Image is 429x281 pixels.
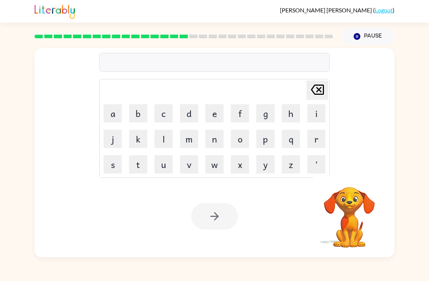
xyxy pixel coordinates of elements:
button: d [180,104,198,122]
button: h [282,104,300,122]
button: o [231,130,249,148]
button: f [231,104,249,122]
button: s [104,155,122,173]
button: l [155,130,173,148]
button: k [129,130,147,148]
button: Pause [342,28,394,45]
button: w [205,155,224,173]
button: p [256,130,274,148]
a: Logout [375,7,393,13]
img: Literably [35,3,75,19]
button: r [307,130,325,148]
button: g [256,104,274,122]
button: q [282,130,300,148]
button: m [180,130,198,148]
button: v [180,155,198,173]
button: t [129,155,147,173]
button: b [129,104,147,122]
button: i [307,104,325,122]
button: n [205,130,224,148]
button: x [231,155,249,173]
button: y [256,155,274,173]
video: Your browser must support playing .mp4 files to use Literably. Please try using another browser. [313,176,386,249]
div: ( ) [280,7,394,13]
button: e [205,104,224,122]
button: z [282,155,300,173]
button: j [104,130,122,148]
button: ' [307,155,325,173]
button: c [155,104,173,122]
button: u [155,155,173,173]
span: [PERSON_NAME] [PERSON_NAME] [280,7,373,13]
button: a [104,104,122,122]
